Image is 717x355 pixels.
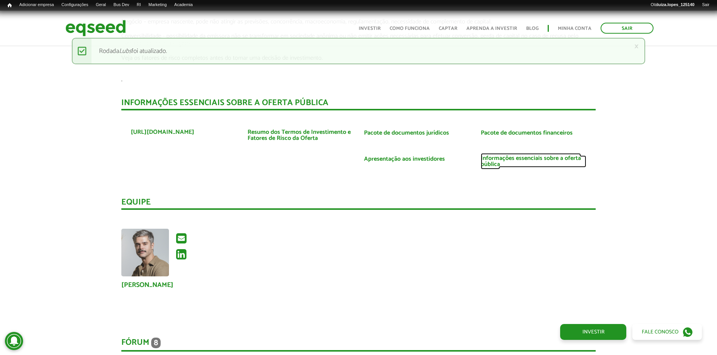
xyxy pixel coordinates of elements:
a: [PERSON_NAME] [121,282,173,288]
a: Pacote de documentos financeiros [481,130,573,136]
a: Informações essenciais sobre a oferta pública [481,155,586,167]
a: Marketing [145,2,170,8]
a: Configurações [58,2,92,8]
div: Equipe [121,198,596,210]
a: [URL][DOMAIN_NAME] [131,129,194,135]
a: Pacote de documentos jurídicos [364,130,449,136]
a: Academia [170,2,197,8]
strong: luiza.lopes_125140 [657,2,695,7]
span: Início [8,3,12,8]
a: Ver perfil do usuário. [121,229,169,276]
a: RI [133,2,145,8]
a: Adicionar empresa [15,2,58,8]
a: Captar [439,26,457,31]
span: 8 [151,338,161,348]
a: Bus Dev [110,2,133,8]
a: Início [4,2,15,9]
a: Como funciona [390,26,430,31]
img: EqSeed [65,18,126,38]
a: Aprenda a investir [466,26,517,31]
a: Investir [560,324,626,340]
a: Minha conta [558,26,592,31]
div: Fórum [121,338,596,352]
a: Oláluiza.lopes_125140 [647,2,698,8]
img: Foto de Gentil Nascimento [121,229,169,276]
p: . [121,76,596,83]
em: Lubs [119,46,132,56]
div: Rodada foi atualizado. [72,38,646,64]
a: Sair [601,23,654,34]
a: Resumo dos Termos de Investimento e Fatores de Risco da Oferta [248,129,353,141]
a: Fale conosco [632,324,702,340]
a: × [634,42,639,50]
a: Blog [526,26,539,31]
a: Geral [92,2,110,8]
a: Apresentação aos investidores [364,156,445,162]
a: Sair [698,2,713,8]
div: INFORMAÇÕES ESSENCIAIS SOBRE A OFERTA PÚBLICA [121,99,596,110]
a: Investir [359,26,381,31]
